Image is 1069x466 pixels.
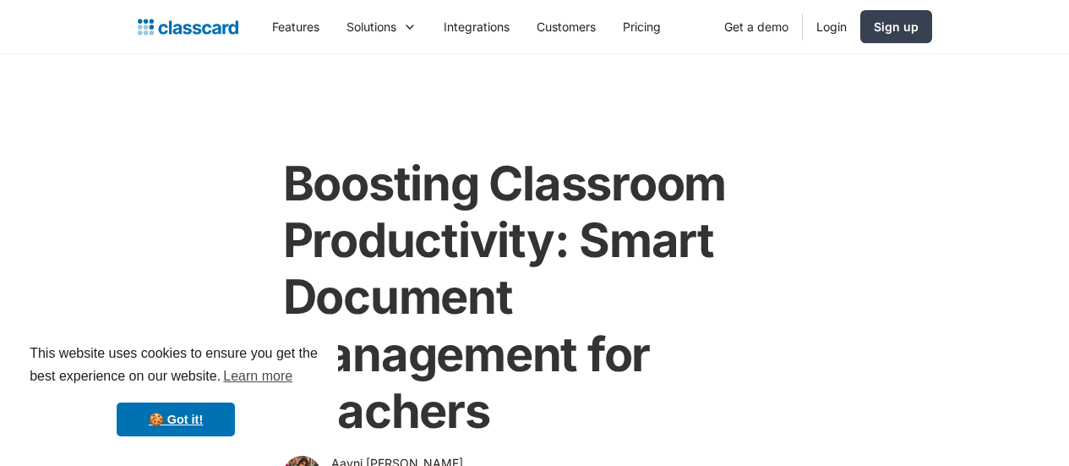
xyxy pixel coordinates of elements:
[874,18,919,36] div: Sign up
[14,327,338,452] div: cookieconsent
[117,403,235,436] a: dismiss cookie message
[138,15,238,39] a: home
[30,343,322,389] span: This website uses cookies to ensure you get the best experience on our website.
[860,10,932,43] a: Sign up
[430,8,523,46] a: Integrations
[221,364,295,389] a: learn more about cookies
[259,8,333,46] a: Features
[523,8,609,46] a: Customers
[283,156,787,440] h1: Boosting Classroom Productivity: Smart Document Management for Teachers
[346,18,396,36] div: Solutions
[333,8,430,46] div: Solutions
[803,8,860,46] a: Login
[711,8,802,46] a: Get a demo
[609,8,674,46] a: Pricing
